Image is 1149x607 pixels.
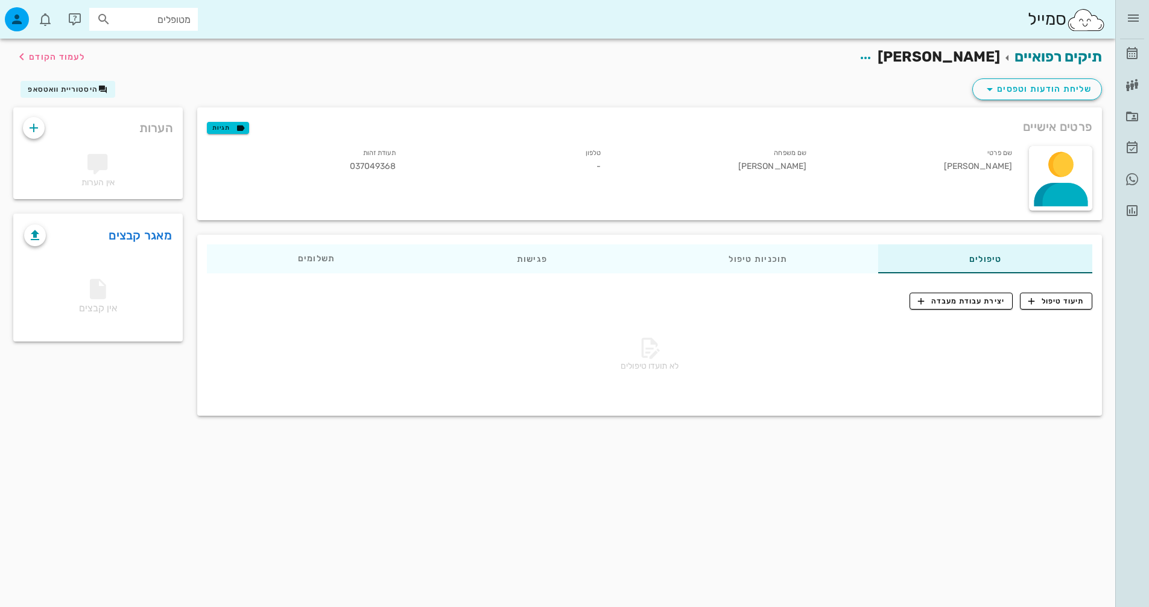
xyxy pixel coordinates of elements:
[586,149,601,157] small: טלפון
[774,149,806,157] small: שם משפחה
[13,107,183,142] div: הערות
[36,10,43,17] span: תג
[363,149,396,157] small: תעודת זהות
[1014,48,1102,65] a: תיקים רפואיים
[987,149,1012,157] small: שם פרטי
[1066,8,1106,32] img: SmileCloud logo
[1028,7,1106,33] div: סמייל
[81,177,115,188] span: אין הערות
[297,255,335,263] span: תשלומים
[350,161,396,171] span: 037049368
[28,85,98,94] span: היסטוריית וואטסאפ
[29,52,85,62] span: לעמוד הקודם
[638,244,878,273] div: תוכניות טיפול
[983,82,1092,97] span: שליחת הודעות וטפסים
[1023,117,1092,136] span: פרטים אישיים
[1028,296,1084,307] span: תיעוד טיפול
[207,122,249,134] button: תגיות
[1120,165,1144,194] a: תג
[212,122,244,133] span: תגיות
[972,78,1102,100] button: שליחת הודעות וטפסים
[79,282,117,314] span: אין קבצים
[910,293,1013,310] button: יצירת עבודת מעבדה
[1020,293,1092,310] button: תיעוד טיפול
[597,161,601,171] span: -
[109,226,172,245] a: מאגר קבצים
[610,144,816,180] div: [PERSON_NAME]
[878,48,1000,65] span: [PERSON_NAME]
[621,361,679,371] span: לא תועדו טיפולים
[14,46,85,68] button: לעמוד הקודם
[878,244,1092,273] div: טיפולים
[816,144,1022,180] div: [PERSON_NAME]
[918,296,1005,307] span: יצירת עבודת מעבדה
[21,81,115,98] button: היסטוריית וואטסאפ
[426,244,638,273] div: פגישות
